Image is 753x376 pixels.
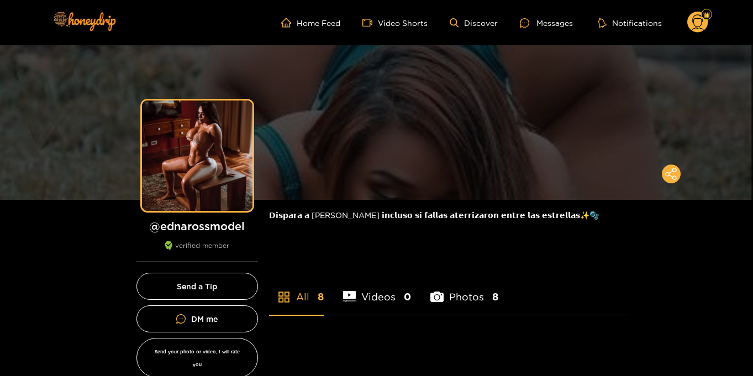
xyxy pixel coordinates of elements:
[269,265,324,315] li: All
[362,18,428,28] a: Video Shorts
[492,290,498,304] span: 8
[318,290,324,304] span: 8
[277,290,291,304] span: appstore
[136,305,258,332] a: DM me
[362,18,378,28] span: video-camera
[430,265,498,315] li: Photos
[703,12,710,18] img: Fan Level
[595,17,665,28] button: Notifications
[520,17,573,29] div: Messages
[281,18,340,28] a: Home Feed
[404,290,411,304] span: 0
[281,18,297,28] span: home
[450,18,498,28] a: Discover
[136,219,258,233] h1: @ ednarossmodel
[269,200,628,230] div: 𝗗𝗶𝘀𝗽𝗮𝗿𝗮 𝗮 [PERSON_NAME] 𝗶𝗻𝗰𝗹𝘂𝘀𝗼 𝘀𝗶 𝗳𝗮𝗹𝗹𝗮𝘀 𝗮𝘁𝗲𝗿𝗿𝗶𝘇𝗮𝗿𝗼𝗻 𝗲𝗻𝘁𝗿𝗲 𝗹𝗮𝘀 𝗲𝘀𝘁𝗿𝗲𝗹𝗹𝗮𝘀✨🫧
[136,273,258,300] button: Send a Tip
[343,265,412,315] li: Videos
[136,241,258,262] div: verified member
